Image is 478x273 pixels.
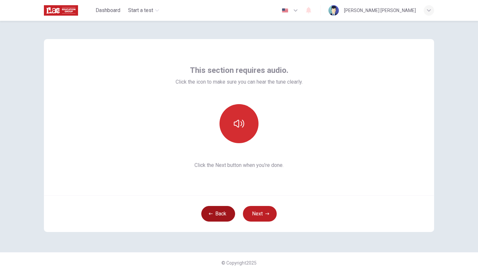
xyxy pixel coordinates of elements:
button: Next [243,206,277,222]
span: Start a test [128,7,153,14]
span: Dashboard [96,7,120,14]
img: Profile picture [328,5,339,16]
button: Back [201,206,235,222]
span: Click the Next button when you’re done. [176,161,303,169]
div: [PERSON_NAME] [PERSON_NAME] [344,7,416,14]
span: Click the icon to make sure you can hear the tune clearly. [176,78,303,86]
button: Start a test [126,5,162,16]
span: © Copyright 2025 [221,260,257,266]
button: Dashboard [93,5,123,16]
a: ILAC logo [44,4,93,17]
img: ILAC logo [44,4,78,17]
span: This section requires audio. [190,65,288,75]
img: en [281,8,289,13]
